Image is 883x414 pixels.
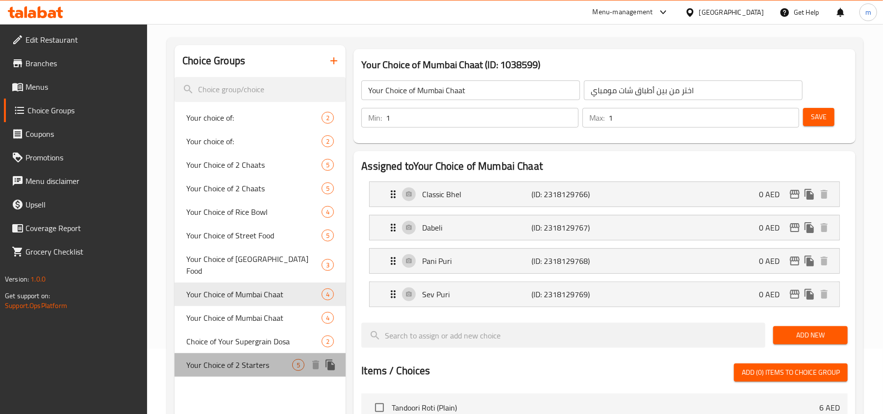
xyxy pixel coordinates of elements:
[361,323,765,348] input: search
[186,159,322,171] span: Your Choice of 2 Chaats
[817,254,832,268] button: delete
[4,216,148,240] a: Coverage Report
[186,359,292,371] span: Your Choice of 2 Starters
[781,329,840,341] span: Add New
[787,287,802,302] button: edit
[370,215,839,240] div: Expand
[322,135,334,147] div: Choices
[370,282,839,307] div: Expand
[422,255,531,267] p: Pani Puri
[182,53,245,68] h2: Choice Groups
[361,211,848,244] li: Expand
[422,288,531,300] p: Sev Puri
[322,260,333,270] span: 3
[5,299,67,312] a: Support.OpsPlatform
[175,106,346,129] div: Your choice of:2
[370,182,839,207] div: Expand
[323,358,338,372] button: duplicate
[322,288,334,300] div: Choices
[175,306,346,330] div: Your Choice of Mumbai Chaat4
[773,326,848,344] button: Add New
[322,290,333,299] span: 4
[4,240,148,263] a: Grocery Checklist
[25,34,140,46] span: Edit Restaurant
[787,254,802,268] button: edit
[532,222,605,233] p: (ID: 2318129767)
[322,337,333,346] span: 2
[742,366,840,379] span: Add (0) items to choice group
[361,278,848,311] li: Expand
[4,193,148,216] a: Upsell
[734,363,848,382] button: Add (0) items to choice group
[4,75,148,99] a: Menus
[361,159,848,174] h2: Assigned to Your Choice of Mumbai Chaat
[175,129,346,153] div: Your choice of:2
[532,288,605,300] p: (ID: 2318129769)
[322,259,334,271] div: Choices
[322,231,333,240] span: 5
[175,77,346,102] input: search
[802,187,817,202] button: duplicate
[392,402,819,414] span: Tandoori Roti (Plain)
[422,222,531,233] p: Dabeli
[308,358,323,372] button: delete
[186,206,322,218] span: Your Choice of Rice Bowl
[186,135,322,147] span: Your choice of:
[175,153,346,177] div: Your Choice of 2 Chaats5
[186,336,322,347] span: Choice of Your Supergrain Dosa
[186,312,322,324] span: Your Choice of Mumbai Chaat
[759,288,787,300] p: 0 AED
[322,336,334,347] div: Choices
[361,363,430,378] h2: Items / Choices
[322,113,333,123] span: 2
[30,273,46,285] span: 1.0.0
[787,220,802,235] button: edit
[532,255,605,267] p: (ID: 2318129768)
[322,112,334,124] div: Choices
[322,159,334,171] div: Choices
[25,246,140,258] span: Grocery Checklist
[802,254,817,268] button: duplicate
[4,169,148,193] a: Menu disclaimer
[322,160,333,170] span: 5
[699,7,764,18] div: [GEOGRAPHIC_DATA]
[4,52,148,75] a: Branches
[370,249,839,273] div: Expand
[865,7,871,18] span: m
[368,112,382,124] p: Min:
[361,178,848,211] li: Expand
[4,146,148,169] a: Promotions
[593,6,653,18] div: Menu-management
[322,184,333,193] span: 5
[25,199,140,210] span: Upsell
[811,111,827,123] span: Save
[589,112,605,124] p: Max:
[25,128,140,140] span: Coupons
[293,361,304,370] span: 5
[186,288,322,300] span: Your Choice of Mumbai Chaat
[25,57,140,69] span: Branches
[322,313,333,323] span: 4
[532,188,605,200] p: (ID: 2318129766)
[175,283,346,306] div: Your Choice of Mumbai Chaat4
[175,177,346,200] div: Your Choice of 2 Chaats5
[292,359,304,371] div: Choices
[817,187,832,202] button: delete
[322,207,333,217] span: 4
[186,253,322,277] span: Your Choice of [GEOGRAPHIC_DATA] Food
[175,200,346,224] div: Your Choice of Rice Bowl4
[759,222,787,233] p: 0 AED
[27,104,140,116] span: Choice Groups
[25,175,140,187] span: Menu disclaimer
[186,182,322,194] span: Your Choice of 2 Chaats
[4,99,148,122] a: Choice Groups
[25,81,140,93] span: Menus
[422,188,531,200] p: Classic Bhel
[5,273,29,285] span: Version:
[25,222,140,234] span: Coverage Report
[25,152,140,163] span: Promotions
[322,312,334,324] div: Choices
[759,255,787,267] p: 0 AED
[787,187,802,202] button: edit
[4,122,148,146] a: Coupons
